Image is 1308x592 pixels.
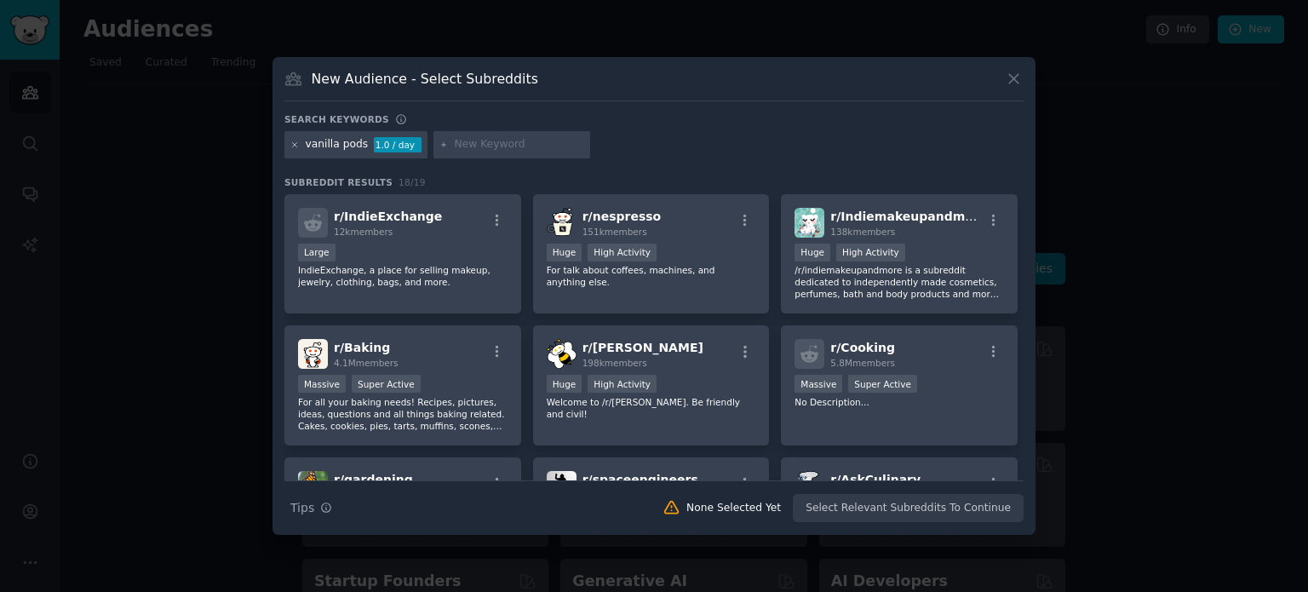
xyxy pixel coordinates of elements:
[334,227,393,237] span: 12k members
[830,227,895,237] span: 138k members
[547,264,756,288] p: For talk about coffees, machines, and anything else.
[334,210,442,223] span: r/ IndieExchange
[298,339,328,369] img: Baking
[582,358,647,368] span: 198k members
[334,473,413,486] span: r/ gardening
[374,137,422,152] div: 1.0 / day
[284,113,389,125] h3: Search keywords
[582,473,698,486] span: r/ spaceengineers
[290,499,314,517] span: Tips
[298,471,328,501] img: gardening
[848,375,917,393] div: Super Active
[830,358,895,368] span: 5.8M members
[795,208,824,238] img: Indiemakeupandmore
[547,396,756,420] p: Welcome to /r/[PERSON_NAME]. Be friendly and civil!
[547,471,577,501] img: spaceengineers
[795,264,1004,300] p: /r/indiemakeupandmore is a subreddit dedicated to independently made cosmetics, perfumes, bath an...
[284,176,393,188] span: Subreddit Results
[830,210,987,223] span: r/ Indiemakeupandmore
[312,70,538,88] h3: New Audience - Select Subreddits
[582,341,703,354] span: r/ [PERSON_NAME]
[830,341,895,354] span: r/ Cooking
[795,375,842,393] div: Massive
[795,471,824,501] img: AskCulinary
[298,396,508,432] p: For all your baking needs! Recipes, pictures, ideas, questions and all things baking related. Cak...
[298,264,508,288] p: IndieExchange, a place for selling makeup, jewelry, clothing, bags, and more.
[455,137,584,152] input: New Keyword
[588,375,657,393] div: High Activity
[836,244,905,262] div: High Activity
[547,208,577,238] img: nespresso
[795,244,830,262] div: Huge
[284,493,338,523] button: Tips
[298,375,346,393] div: Massive
[582,210,662,223] span: r/ nespresso
[582,227,647,237] span: 151k members
[547,244,582,262] div: Huge
[352,375,421,393] div: Super Active
[306,137,369,152] div: vanilla pods
[399,177,426,187] span: 18 / 19
[588,244,657,262] div: High Activity
[334,358,399,368] span: 4.1M members
[795,396,1004,408] p: No Description...
[547,375,582,393] div: Huge
[686,501,781,516] div: None Selected Yet
[547,339,577,369] img: mead
[334,341,390,354] span: r/ Baking
[298,244,336,262] div: Large
[830,473,921,486] span: r/ AskCulinary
